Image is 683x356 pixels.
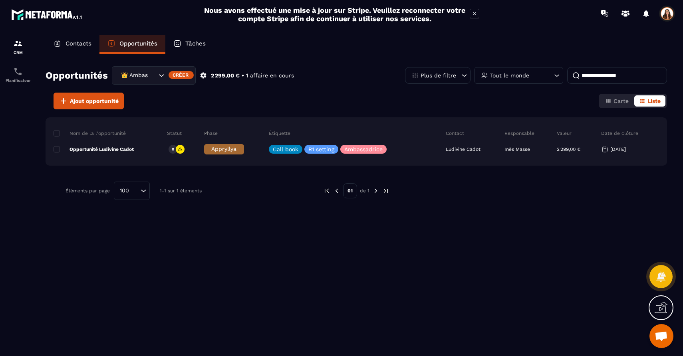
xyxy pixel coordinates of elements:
span: Liste [647,98,661,104]
p: 2 299,00 € [557,146,580,152]
p: Plus de filtre [421,73,456,78]
div: Search for option [112,66,196,85]
p: Éléments par page [66,188,110,194]
span: Ajout opportunité [70,97,119,105]
p: Opportunités [119,40,157,47]
p: 1-1 sur 1 éléments [160,188,202,194]
p: Tout le monde [490,73,529,78]
p: Contact [446,130,464,136]
p: CRM [2,50,34,55]
img: next [372,187,379,194]
img: scheduler [13,67,23,76]
p: 0 [172,146,174,152]
span: Carte [614,98,629,104]
p: [DATE] [610,146,626,152]
p: 2 299,00 € [211,72,240,79]
button: Ajout opportunité [54,93,124,109]
p: • [242,72,244,79]
p: Statut [167,130,182,136]
p: Tâches [185,40,206,47]
p: Date de clôture [601,130,638,136]
img: next [382,187,389,194]
p: Responsable [504,130,534,136]
p: Valeur [557,130,572,136]
a: Contacts [46,35,99,54]
button: Carte [600,95,633,107]
span: 100 [117,186,132,195]
p: Contacts [66,40,91,47]
img: formation [13,39,23,48]
p: Phase [204,130,218,136]
a: Ouvrir le chat [649,324,673,348]
span: Appryllya [211,146,236,152]
h2: Opportunités [46,67,108,83]
a: formationformationCRM [2,33,34,61]
p: R1 setting [308,146,334,152]
p: Call book [273,146,298,152]
p: Étiquette [269,130,290,136]
img: logo [11,7,83,22]
a: schedulerschedulerPlanificateur [2,61,34,89]
p: Ambassadrice [344,146,383,152]
img: prev [333,187,340,194]
p: Planificateur [2,78,34,83]
p: Inès Masse [504,146,530,152]
span: 👑 Ambassadrices [119,71,149,80]
p: Nom de la l'opportunité [54,130,126,136]
div: Search for option [114,182,150,200]
p: 01 [343,183,357,198]
div: Créer [169,71,194,79]
p: 1 affaire en cours [246,72,294,79]
p: Opportunité Ludivine Cadot [54,146,134,152]
img: prev [323,187,330,194]
input: Search for option [132,186,139,195]
a: Tâches [165,35,214,54]
button: Liste [634,95,665,107]
p: de 1 [360,188,369,194]
input: Search for option [149,71,157,80]
h2: Nous avons effectué une mise à jour sur Stripe. Veuillez reconnecter votre compte Stripe afin de ... [204,6,466,23]
a: Opportunités [99,35,165,54]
